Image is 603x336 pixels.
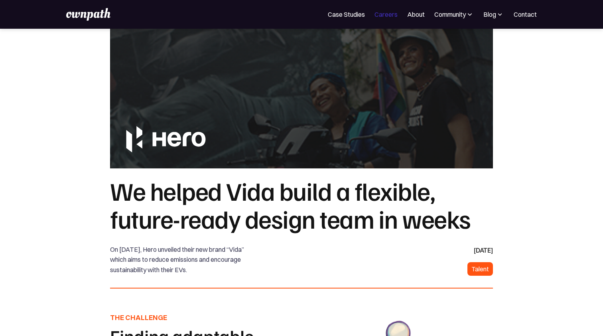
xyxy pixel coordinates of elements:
div: Talent [471,263,489,275]
div: Blog [483,10,496,19]
a: Case Studies [328,10,365,19]
div: Blog [483,10,504,19]
div: Community [434,10,466,19]
a: About [407,10,425,19]
a: Contact [514,10,537,19]
div: Community [434,10,474,19]
h1: We helped Vida build a flexible, future-ready design team in weeks [110,176,493,233]
h5: THE CHALLENGE [110,312,300,323]
a: Careers [374,10,398,19]
div: On [DATE], Hero unveiled their new brand “Vida” which aims to reduce emissions and encourage sust... [110,245,261,275]
div: [DATE] [474,245,493,256]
